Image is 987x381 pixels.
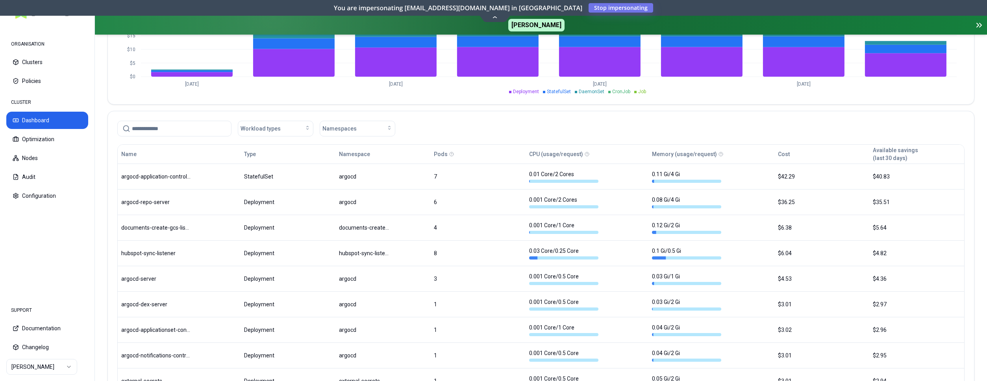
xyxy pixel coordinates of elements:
[652,298,721,311] div: 0.03 Gi / 2 Gi
[130,61,135,66] tspan: $5
[652,196,721,208] div: 0.08 Gi / 4 Gi
[121,300,191,308] div: argocd-dex-server
[652,221,721,234] div: 0.12 Gi / 2 Gi
[121,352,191,359] div: argocd-notifications-controller
[873,249,961,257] div: $4.82
[778,326,866,334] div: $3.02
[6,339,88,356] button: Changelog
[6,131,88,148] button: Optimization
[127,33,135,39] tspan: $15
[121,146,137,162] button: Name
[339,300,389,308] div: argocd
[434,173,522,180] div: 7
[873,146,918,162] button: Available savings(last 30 days)
[130,74,135,79] tspan: $0
[873,352,961,359] div: $2.95
[873,326,961,334] div: $2.96
[652,324,721,336] div: 0.04 Gi / 2 Gi
[434,224,522,232] div: 4
[434,275,522,283] div: 3
[547,89,571,94] span: StatefulSet
[6,53,88,71] button: Clusters
[244,224,332,232] div: Deployment
[320,121,395,136] button: Namespaces
[652,349,721,362] div: 0.04 Gi / 2 Gi
[778,249,866,257] div: $6.04
[778,300,866,308] div: $3.01
[652,247,721,260] div: 0.1 Gi / 0.5 Gi
[797,81,811,87] tspan: [DATE]
[778,198,866,206] div: $36.25
[652,272,721,285] div: 0.03 Gi / 1 Gi
[339,173,389,180] div: argocd
[529,298,598,311] div: 0.001 Core / 0.5 Core
[6,320,88,337] button: Documentation
[244,173,332,180] div: StatefulSet
[778,173,866,180] div: $42.29
[6,112,88,129] button: Dashboard
[529,272,598,285] div: 0.001 Core / 0.5 Core
[873,198,961,206] div: $35.51
[778,352,866,359] div: $3.01
[593,81,607,87] tspan: [DATE]
[638,89,646,94] span: Job
[529,170,598,183] div: 0.01 Core / 2 Cores
[529,324,598,336] div: 0.001 Core / 1 Core
[244,326,332,334] div: Deployment
[244,249,332,257] div: Deployment
[6,302,88,318] div: SUPPORT
[652,170,721,183] div: 0.11 Gi / 4 Gi
[244,352,332,359] div: Deployment
[238,121,313,136] button: Workload types
[434,249,522,257] div: 8
[529,221,598,234] div: 0.001 Core / 1 Core
[244,146,256,162] button: Type
[339,146,370,162] button: Namespace
[873,300,961,308] div: $2.97
[434,326,522,334] div: 1
[389,81,403,87] tspan: [DATE]
[121,275,191,283] div: argocd-server
[6,72,88,90] button: Policies
[778,146,790,162] button: Cost
[434,352,522,359] div: 1
[6,149,88,167] button: Nodes
[127,47,135,52] tspan: $10
[434,300,522,308] div: 1
[6,94,88,110] div: CLUSTER
[339,224,389,232] div: documents-create-gcs-listener
[241,125,281,133] span: Workload types
[6,36,88,52] div: ORGANISATION
[6,168,88,186] button: Audit
[339,352,389,359] div: argocd
[322,125,357,133] span: Namespaces
[529,247,598,260] div: 0.03 Core / 0.25 Core
[121,173,191,180] div: argocd-application-controller
[121,326,191,334] div: argocd-applicationset-controller
[529,146,583,162] button: CPU (usage/request)
[244,275,332,283] div: Deployment
[339,326,389,334] div: argocd
[339,275,389,283] div: argocd
[434,146,448,162] button: Pods
[185,81,199,87] tspan: [DATE]
[244,198,332,206] div: Deployment
[121,249,191,257] div: hubspot-sync-listener
[873,224,961,232] div: $5.64
[529,196,598,208] div: 0.001 Core / 2 Cores
[778,224,866,232] div: $6.38
[339,249,389,257] div: hubspot-sync-listener
[612,89,630,94] span: CronJob
[513,89,539,94] span: Deployment
[434,198,522,206] div: 6
[6,187,88,204] button: Configuration
[579,89,604,94] span: DaemonSet
[244,300,332,308] div: Deployment
[508,19,565,31] span: [PERSON_NAME]
[339,198,389,206] div: argocd
[873,275,961,283] div: $4.36
[121,224,191,232] div: documents-create-gcs-listener
[529,349,598,362] div: 0.001 Core / 0.5 Core
[873,173,961,180] div: $40.83
[652,146,717,162] button: Memory (usage/request)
